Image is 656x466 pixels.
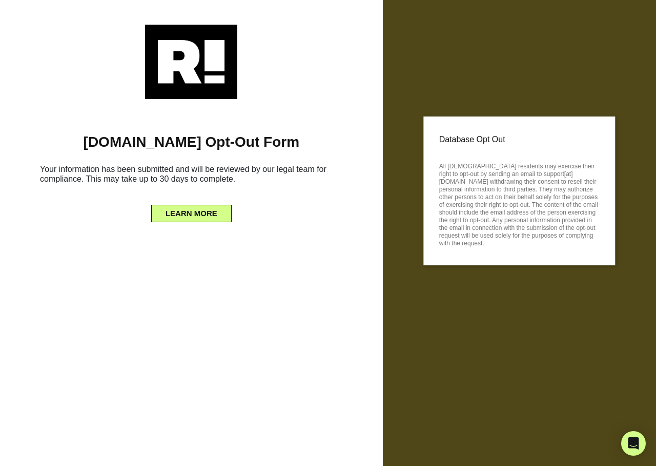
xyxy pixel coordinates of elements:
h6: Your information has been submitted and will be reviewed by our legal team for compliance. This m... [15,160,367,192]
p: All [DEMOGRAPHIC_DATA] residents may exercise their right to opt-out by sending an email to suppo... [439,160,600,247]
a: LEARN MORE [151,206,232,215]
button: LEARN MORE [151,205,232,222]
p: Database Opt Out [439,132,600,147]
div: Open Intercom Messenger [621,431,646,456]
h1: [DOMAIN_NAME] Opt-Out Form [15,133,367,151]
img: Retention.com [145,25,237,99]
